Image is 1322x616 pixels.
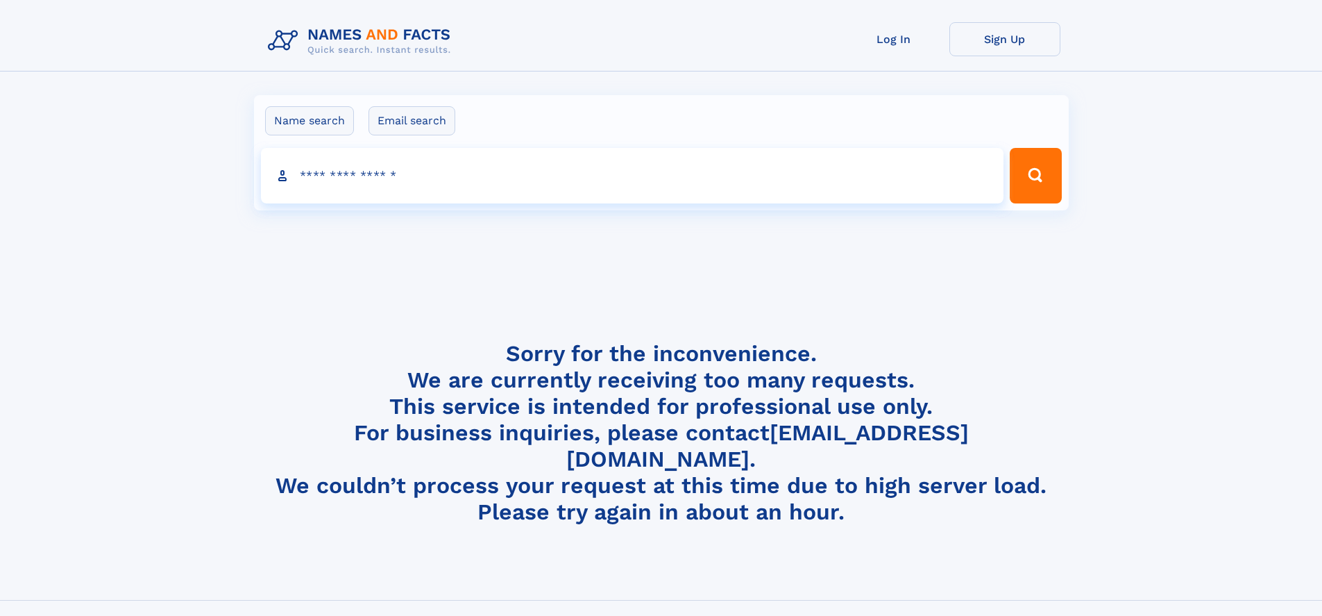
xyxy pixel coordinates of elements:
[1010,148,1061,203] button: Search Button
[262,340,1060,526] h4: Sorry for the inconvenience. We are currently receiving too many requests. This service is intend...
[566,419,969,472] a: [EMAIL_ADDRESS][DOMAIN_NAME]
[262,22,462,60] img: Logo Names and Facts
[949,22,1060,56] a: Sign Up
[368,106,455,135] label: Email search
[265,106,354,135] label: Name search
[838,22,949,56] a: Log In
[261,148,1004,203] input: search input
